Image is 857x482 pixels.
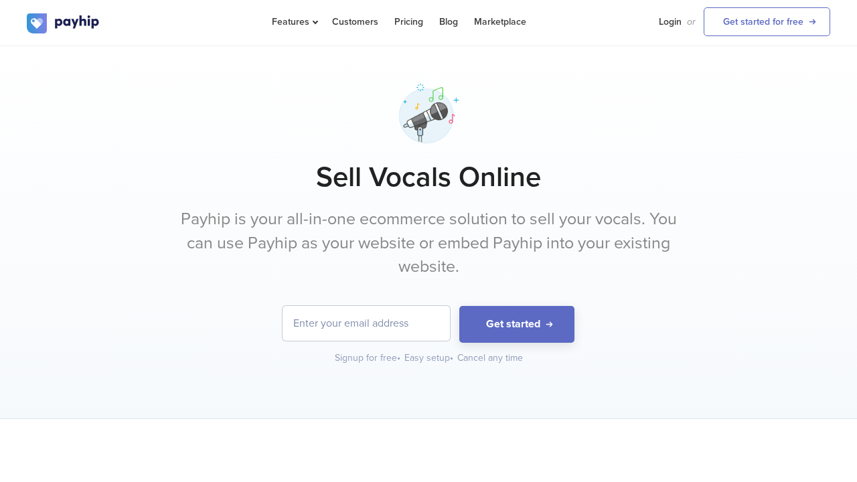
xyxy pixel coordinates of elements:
span: • [397,352,400,364]
button: Get started [459,306,574,343]
img: microphone-1-k11j6xp32u8bnyv6xip79.png [395,80,463,147]
span: • [450,352,453,364]
input: Enter your email address [283,306,450,341]
span: Features [272,16,316,27]
a: Get started for free [704,7,830,36]
div: Easy setup [404,351,455,365]
div: Signup for free [335,351,402,365]
h1: Sell Vocals Online [27,161,830,194]
div: Cancel any time [457,351,523,365]
p: Payhip is your all-in-one ecommerce solution to sell your vocals. You can use Payhip as your webs... [177,208,680,279]
img: logo.svg [27,13,100,33]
